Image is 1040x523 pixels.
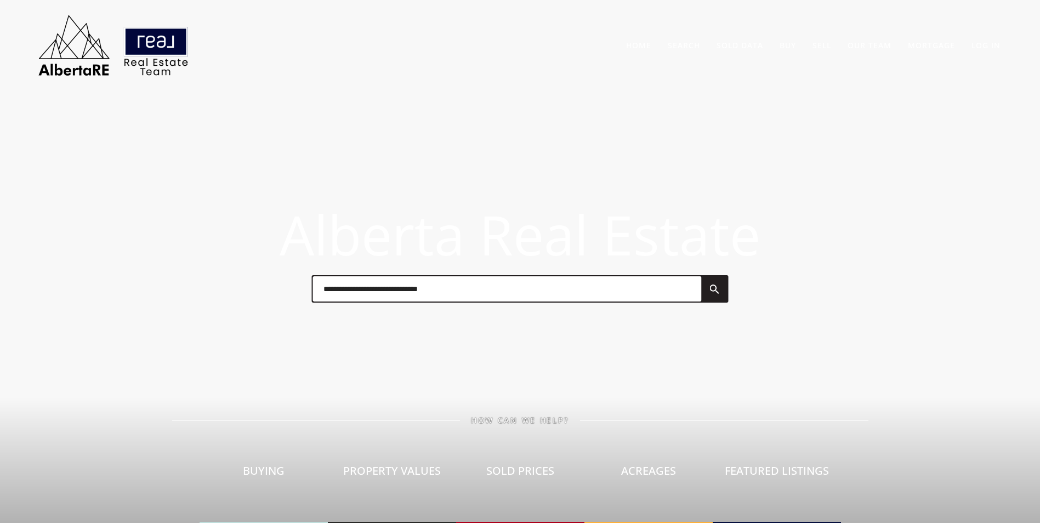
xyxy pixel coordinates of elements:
[343,463,441,478] span: Property Values
[456,425,584,523] a: Sold Prices
[626,40,651,50] a: Home
[812,40,831,50] a: Sell
[243,463,285,478] span: Buying
[31,11,196,79] img: AlbertaRE Real Estate Team | Real Broker
[668,40,700,50] a: Search
[328,425,456,523] a: Property Values
[713,425,841,523] a: Featured Listings
[908,40,955,50] a: Mortgage
[725,463,829,478] span: Featured Listings
[200,425,328,523] a: Buying
[848,40,891,50] a: Our Team
[780,40,796,50] a: Buy
[621,463,676,478] span: Acreages
[486,463,554,478] span: Sold Prices
[717,40,763,50] a: Sold Data
[971,40,1001,50] a: Log In
[584,425,713,523] a: Acreages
